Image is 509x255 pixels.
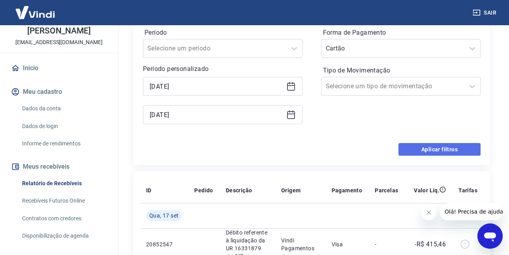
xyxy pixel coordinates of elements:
[19,136,109,152] a: Informe de rendimentos
[19,228,109,244] a: Disponibilização de agenda
[477,223,503,249] iframe: Botão para abrir a janela de mensagens
[332,240,362,248] p: Visa
[375,240,398,248] p: -
[19,175,109,192] a: Relatório de Recebíveis
[281,236,319,252] p: Vindi Pagamentos
[415,240,446,249] p: -R$ 415,46
[398,143,481,156] button: Aplicar filtros
[332,186,362,194] p: Pagamento
[19,118,109,134] a: Dados de login
[146,186,152,194] p: ID
[146,240,182,248] p: 20852547
[440,203,503,220] iframe: Mensagem da empresa
[19,210,109,227] a: Contratos com credores
[149,212,178,220] span: Qua, 17 set
[19,193,109,209] a: Recebíveis Futuros Online
[150,109,283,121] input: Data final
[194,186,213,194] p: Pedido
[15,38,103,47] p: [EMAIL_ADDRESS][DOMAIN_NAME]
[414,186,440,194] p: Valor Líq.
[421,205,437,220] iframe: Fechar mensagem
[471,6,500,20] button: Sair
[9,158,109,175] button: Meus recebíveis
[323,28,479,37] label: Forma de Pagamento
[281,186,301,194] p: Origem
[458,186,477,194] p: Tarifas
[19,101,109,117] a: Dados da conta
[9,60,109,77] a: Início
[323,66,479,75] label: Tipo de Movimentação
[375,186,398,194] p: Parcelas
[226,186,252,194] p: Descrição
[150,80,283,92] input: Data inicial
[143,64,302,74] p: Período personalizado
[9,83,109,101] button: Meu cadastro
[9,0,61,24] img: Vindi
[145,28,301,37] label: Período
[27,27,90,35] p: [PERSON_NAME]
[5,6,66,12] span: Olá! Precisa de ajuda?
